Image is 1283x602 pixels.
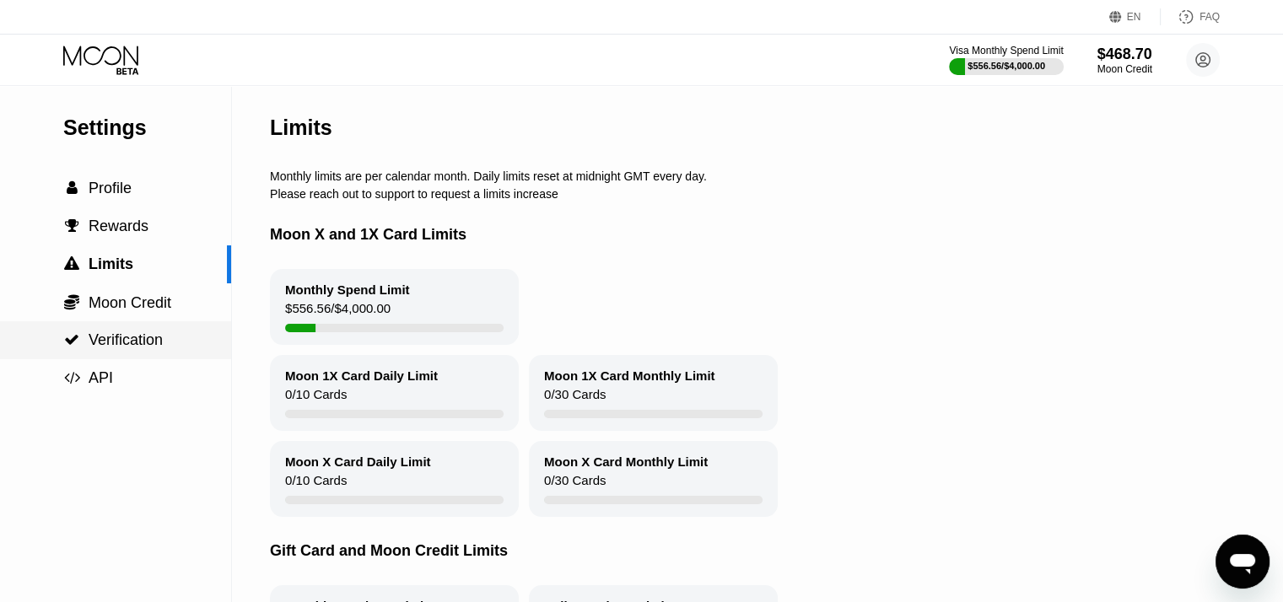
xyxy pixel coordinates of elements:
span: Verification [89,331,163,348]
span: API [89,369,113,386]
div:  [63,332,80,347]
div: $556.56 / $4,000.00 [285,301,391,324]
div: 0 / 10 Cards [285,473,347,496]
div: FAQ [1199,11,1220,23]
div: EN [1109,8,1161,25]
span:  [65,218,79,234]
div:  [63,180,80,196]
div: Moon X Card Monthly Limit [544,454,708,469]
div: Moon Credit [1097,63,1152,75]
div:  [63,370,80,385]
span:  [64,332,79,347]
div: 0 / 30 Cards [544,387,606,410]
span:  [64,293,79,310]
div: $468.70 [1097,46,1152,63]
div:  [63,218,80,234]
span: Rewards [89,218,148,234]
div: Monthly Spend Limit [285,282,410,297]
span:  [64,370,80,385]
span:  [67,180,78,196]
div: Moon 1X Card Daily Limit [285,368,438,383]
span: Profile [89,180,132,196]
span: Moon Credit [89,294,171,311]
div: Settings [63,116,231,140]
div:  [63,293,80,310]
span:  [64,256,79,271]
div: $468.70Moon Credit [1097,46,1152,75]
div: 0 / 10 Cards [285,387,347,410]
div: Moon 1X Card Monthly Limit [544,368,715,383]
div: $556.56 / $4,000.00 [968,61,1045,71]
div:  [63,256,80,271]
div: 0 / 30 Cards [544,473,606,496]
div: Visa Monthly Spend Limit [949,45,1063,56]
div: FAQ [1161,8,1220,25]
div: Visa Monthly Spend Limit$556.56/$4,000.00 [949,45,1063,75]
span: Limits [89,255,133,272]
iframe: Кнопка запуска окна обмена сообщениями [1216,535,1270,589]
div: Limits [270,116,332,140]
div: Moon X Card Daily Limit [285,454,431,469]
div: EN [1127,11,1141,23]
